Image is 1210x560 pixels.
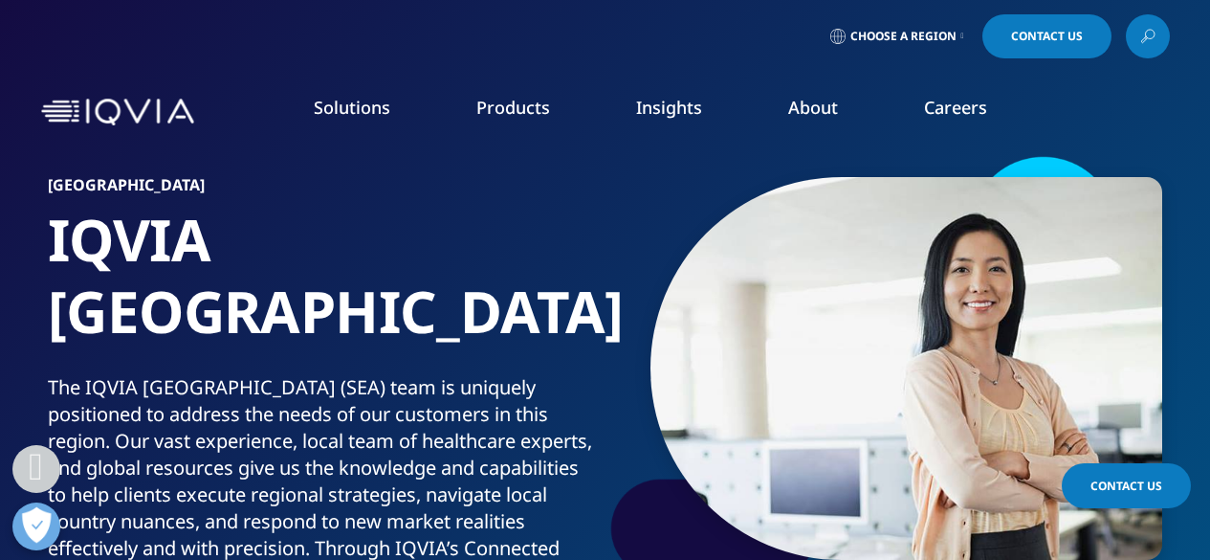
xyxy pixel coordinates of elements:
h1: IQVIA [GEOGRAPHIC_DATA] [48,204,598,374]
a: Insights [636,96,702,119]
a: Products [476,96,550,119]
a: About [788,96,838,119]
a: Careers [924,96,987,119]
img: IQVIA Healthcare Information Technology and Pharma Clinical Research Company [41,99,194,126]
a: Contact Us [982,14,1111,58]
span: Choose a Region [850,29,957,44]
nav: Primary [202,67,1170,157]
a: Solutions [314,96,390,119]
span: Contact Us [1011,31,1083,42]
a: Contact Us [1062,463,1191,508]
img: 023_businesswoman-in-office.jpg [650,177,1162,560]
span: Contact Us [1090,478,1162,494]
button: Open Preferences [12,503,60,550]
h6: [GEOGRAPHIC_DATA] [48,177,598,204]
